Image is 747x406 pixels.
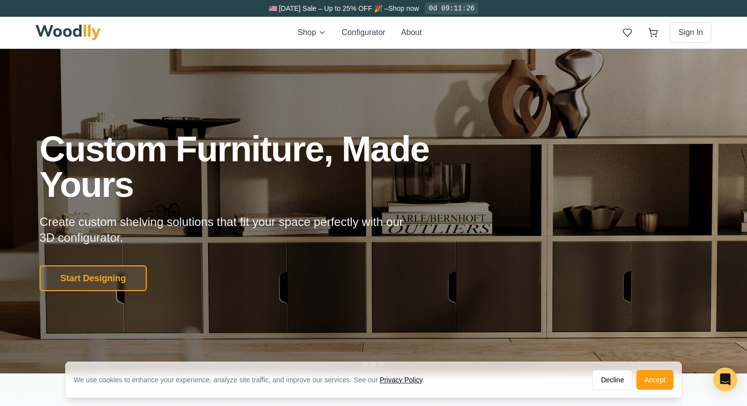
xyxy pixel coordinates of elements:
button: Sign In [670,22,711,43]
div: We use cookies to enhance your experience, analyze site traffic, and improve our services. See our . [74,375,432,385]
button: Accept [636,370,673,390]
button: Shop [297,27,326,38]
button: Decline [592,370,632,390]
img: Woodlly [36,25,101,40]
button: Configurator [342,27,385,38]
div: Open Intercom Messenger [713,368,737,391]
div: 0d 09:11:26 [425,2,478,14]
span: 🇺🇸 [DATE] Sale – Up to 25% OFF 🎉 – [269,4,388,12]
button: Start Designing [40,265,147,291]
p: Create custom shelving solutions that fit your space perfectly with our 3D configurator. [40,214,419,246]
a: Privacy Policy [380,376,422,384]
h1: Custom Furniture, Made Yours [40,131,482,202]
a: Shop now [388,4,419,12]
button: About [401,27,422,38]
